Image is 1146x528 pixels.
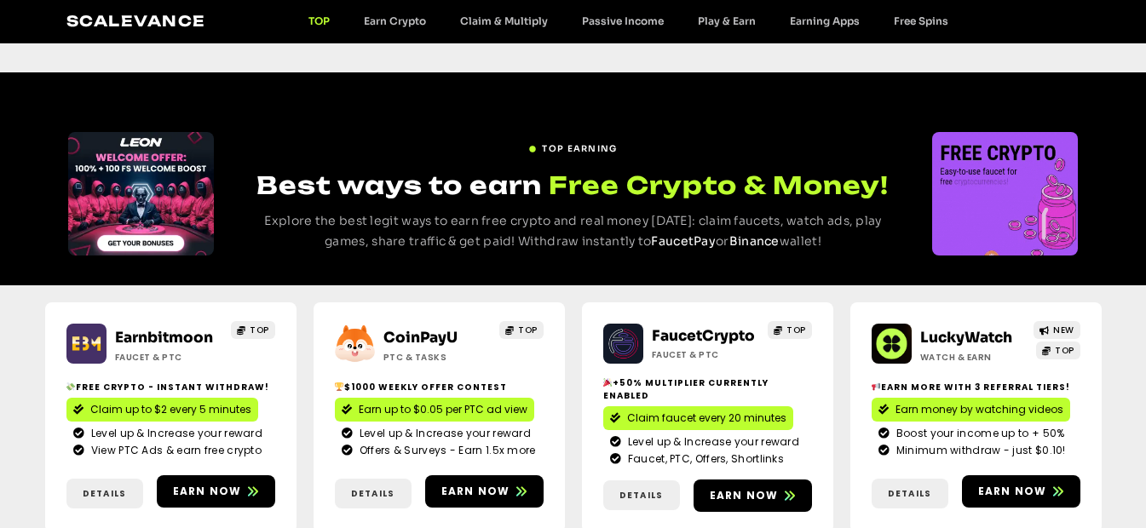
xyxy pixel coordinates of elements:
[335,398,534,422] a: Earn up to $0.05 per PTC ad view
[932,132,1078,255] div: Slides
[347,14,443,27] a: Earn Crypto
[528,135,617,155] a: TOP EARNING
[892,443,1066,458] span: Minimum withdraw - just $0.10!
[83,487,126,500] span: Details
[565,14,681,27] a: Passive Income
[291,14,965,27] nav: Menu
[250,324,269,336] span: TOP
[115,351,222,364] h2: Faucet & PTC
[603,378,612,387] img: 🎉
[157,475,275,508] a: Earn now
[624,434,799,450] span: Level up & Increase your reward
[872,382,880,391] img: 📢
[351,487,394,500] span: Details
[383,329,458,347] a: CoinPayU
[786,324,806,336] span: TOP
[425,475,544,508] a: Earn now
[619,489,663,502] span: Details
[872,381,1080,393] h2: Earn more with 3 referral Tiers!
[87,426,262,441] span: Level up & Increase your reward
[652,348,758,361] h2: Faucet & PTC
[518,324,538,336] span: TOP
[66,398,258,422] a: Claim up to $2 every 5 minutes
[441,484,510,499] span: Earn now
[1055,344,1074,357] span: TOP
[877,14,965,27] a: Free Spins
[627,410,786,426] span: Claim faucet every 20 minutes
[443,14,565,27] a: Claim & Multiply
[173,484,242,499] span: Earn now
[624,451,784,467] span: Faucet, PTC, Offers, Shortlinks
[87,443,262,458] span: View PTC Ads & earn free crypto
[355,426,531,441] span: Level up & Increase your reward
[895,402,1063,417] span: Earn money by watching videos
[66,12,206,30] a: Scalevance
[710,488,779,503] span: Earn now
[90,402,251,417] span: Claim up to $2 every 5 minutes
[892,426,1065,441] span: Boost your income up to + 50%
[355,443,536,458] span: Offers & Surveys - Earn 1.5x more
[603,376,812,402] h2: +50% Multiplier currently enabled
[335,479,412,508] a: Details
[1034,321,1080,339] a: NEW
[542,142,617,155] span: TOP EARNING
[652,327,755,345] a: FaucetCrypto
[920,351,1027,364] h2: Watch & Earn
[694,479,812,512] a: Earn now
[66,381,275,393] h2: Free crypto - Instant withdraw!
[872,398,1070,422] a: Earn money by watching videos
[681,14,773,27] a: Play & Earn
[888,487,931,500] span: Details
[1053,324,1074,336] span: NEW
[1036,341,1080,359] a: TOP
[383,351,490,364] h2: ptc & Tasks
[962,475,1080,508] a: Earn now
[773,14,877,27] a: Earning Apps
[291,14,347,27] a: TOP
[256,170,542,200] span: Best ways to earn
[768,321,812,339] a: TOP
[66,479,143,508] a: Details
[231,321,275,339] a: TOP
[335,382,343,391] img: 🏆
[68,132,214,255] div: Slides
[978,484,1047,499] span: Earn now
[335,381,544,393] h2: $1000 Weekly Offer contest
[603,406,793,430] a: Claim faucet every 20 minutes
[359,402,527,417] span: Earn up to $0.05 per PTC ad view
[245,211,901,252] p: Explore the best legit ways to earn free crypto and real money [DATE]: claim faucets, watch ads, ...
[872,479,948,508] a: Details
[603,480,680,510] a: Details
[729,233,780,249] a: Binance
[66,382,75,391] img: 💸
[115,329,213,347] a: Earnbitmoon
[549,169,889,202] span: Free Crypto & Money!
[499,321,544,339] a: TOP
[651,233,716,249] a: FaucetPay
[920,329,1012,347] a: LuckyWatch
